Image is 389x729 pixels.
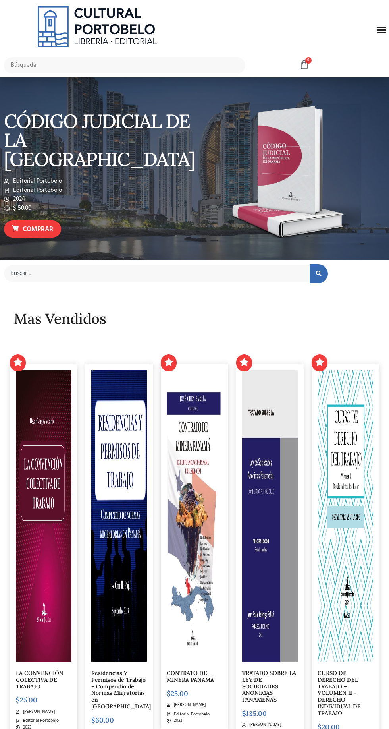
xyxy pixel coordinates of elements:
img: img20231003_15474135 [91,370,147,662]
bdi: 25.00 [167,689,188,698]
bdi: 60.00 [91,716,114,725]
span: $ [16,696,20,704]
span: [PERSON_NAME] [172,702,206,708]
span: [PERSON_NAME] [247,721,281,728]
a: Comprar [4,220,61,238]
a: LA CONVENCIÓN COLECTIVA DE TRABAJO [16,669,64,690]
h2: Mas Vendidos [14,311,375,327]
span: 2024 [11,195,25,204]
img: portada convencion colectiva-03 [16,370,71,662]
span: $ [91,716,95,725]
img: PORTADA elegida AMAZON._page-0001 [242,370,298,662]
p: CÓDIGO JUDICIAL DE LA [GEOGRAPHIC_DATA] [4,112,191,169]
a: TRATADO SOBRE LA LEY DE SOCIEDADES ANÓNIMAS PANAMEÑAS [242,669,296,703]
span: [PERSON_NAME] [21,708,55,715]
a: CONTRATO DE MINERA PANAMÁ [167,669,214,683]
span: Editorial Portobelo [172,711,210,718]
span: Comprar [23,224,53,235]
bdi: 135.00 [242,709,267,718]
span: 2023 [172,717,182,724]
span: $ [167,689,171,698]
span: 0 [305,57,312,64]
span: $ [242,709,246,718]
a: CURSO DE DERECHO DEL TRABAJO – VOLUMEN II – DERECHO INDIVIDUAL DE TRABAJO [318,669,361,717]
span: Editorial Portobelo [21,717,59,724]
input: Búsqueda [4,57,245,73]
a: 0 [299,60,309,70]
span: Editorial Portobelo [11,177,62,186]
button: search submit [310,264,328,283]
a: Residencias Y Permisos de Trabajo – Compendio de Normas Migratorias en [GEOGRAPHIC_DATA] [91,669,151,710]
input: Buscar ... [4,265,310,282]
span: $ 50.00 [11,204,31,213]
bdi: 25.00 [16,696,37,704]
img: OSCAR_VARGAS [318,370,373,662]
img: PORTADA FINAL (2) [167,370,222,662]
span: Editorial Portobelo [11,186,62,195]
